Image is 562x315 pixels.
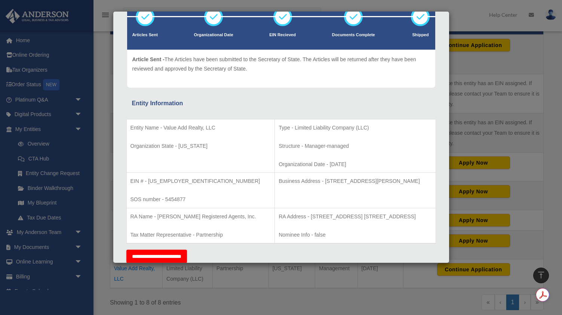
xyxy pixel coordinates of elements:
[269,31,296,39] p: EIN Recieved
[130,177,271,186] p: EIN # - [US_EMPLOYER_IDENTIFICATION_NUMBER]
[279,230,432,240] p: Nominee Info - false
[130,195,271,204] p: SOS number - 5454877
[132,98,430,109] div: Entity Information
[132,55,430,73] p: The Articles have been submitted to the Secretary of State. The Articles will be returned after t...
[130,141,271,151] p: Organization State - [US_STATE]
[130,212,271,221] p: RA Name - [PERSON_NAME] Registered Agents, Inc.
[411,31,430,39] p: Shipped
[279,123,432,132] p: Type - Limited Liability Company (LLC)
[194,31,233,39] p: Organizational Date
[132,31,158,39] p: Articles Sent
[279,212,432,221] p: RA Address - [STREET_ADDRESS] [STREET_ADDRESS]
[132,56,165,62] span: Article Sent -
[279,177,432,186] p: Business Address - [STREET_ADDRESS][PERSON_NAME]
[130,230,271,240] p: Tax Matter Representative - Partnership
[279,141,432,151] p: Structure - Manager-managed
[332,31,375,39] p: Documents Complete
[279,160,432,169] p: Organizational Date - [DATE]
[130,123,271,132] p: Entity Name - Value Add Realty, LLC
